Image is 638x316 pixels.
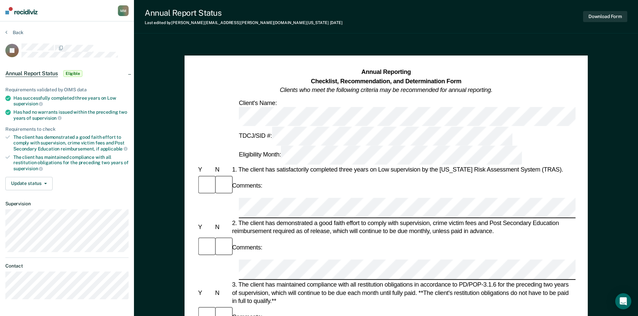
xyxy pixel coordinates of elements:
[118,5,129,16] div: M M
[230,182,263,190] div: Comments:
[5,201,129,207] dt: Supervision
[5,126,129,132] div: Requirements to check
[5,263,129,269] dt: Contact
[230,219,575,235] div: 2. The client has demonstrated a good faith effort to comply with supervision, crime victim fees ...
[311,78,461,84] strong: Checklist, Recommendation, and Determination Form
[32,115,62,121] span: supervision
[197,223,214,231] div: Y
[13,154,129,172] div: The client has maintained compliance with all restitution obligations for the preceding two years of
[145,8,343,18] div: Annual Report Status
[214,289,231,297] div: N
[100,146,128,151] span: applicable
[13,134,129,151] div: The client has demonstrated a good faith effort to comply with supervision, crime victim fees and...
[13,109,129,121] div: Has had no warrants issued within the preceding two years of
[118,5,129,16] button: MM
[237,127,514,146] div: TDCJ/SID #:
[197,166,214,174] div: Y
[230,166,575,174] div: 1. The client has satisfactorily completed three years on Low supervision by the [US_STATE] Risk ...
[63,70,82,77] span: Eligible
[237,146,523,165] div: Eligibility Month:
[145,20,343,25] div: Last edited by [PERSON_NAME][EMAIL_ADDRESS][PERSON_NAME][DOMAIN_NAME][US_STATE]
[230,243,263,251] div: Comments:
[361,69,411,75] strong: Annual Reporting
[214,166,231,174] div: N
[615,293,631,309] div: Open Intercom Messenger
[197,289,214,297] div: Y
[583,11,627,22] button: Download Form
[230,281,575,305] div: 3. The client has maintained compliance with all restitution obligations in accordance to PD/POP-...
[330,20,343,25] span: [DATE]
[5,7,38,14] img: Recidiviz
[13,101,43,106] span: supervision
[13,95,129,107] div: Has successfully completed three years on Low
[5,177,53,190] button: Update status
[5,87,129,93] div: Requirements validated by OIMS data
[5,70,58,77] span: Annual Report Status
[5,29,23,35] button: Back
[280,87,492,93] em: Clients who meet the following criteria may be recommended for annual reporting.
[214,223,231,231] div: N
[13,166,43,171] span: supervision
